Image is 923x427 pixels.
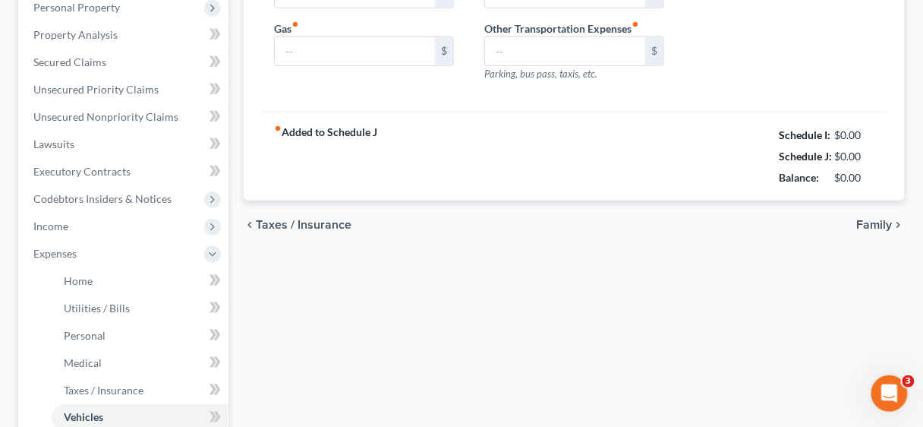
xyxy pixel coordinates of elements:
strong: Added to Schedule J [274,125,377,188]
a: Executory Contracts [21,158,228,185]
span: Property Analysis [33,28,118,41]
span: Medical [64,356,102,369]
i: fiber_manual_record [291,21,299,28]
span: Taxes / Insurance [64,384,143,397]
i: chevron_right [893,219,905,231]
button: chevron_left Taxes / Insurance [244,219,351,231]
span: Personal Property [33,1,120,14]
strong: Schedule I: [780,128,831,141]
label: Other Transportation Expenses [484,21,639,36]
input: -- [485,37,645,66]
span: Home [64,274,93,287]
span: Codebtors Insiders & Notices [33,192,172,205]
span: Unsecured Nonpriority Claims [33,110,178,123]
div: $0.00 [835,170,875,185]
span: Family [857,219,893,231]
a: Medical [52,350,228,377]
div: $ [435,37,453,66]
span: Vehicles [64,411,103,424]
a: Lawsuits [21,131,228,158]
a: Unsecured Priority Claims [21,76,228,103]
a: Unsecured Nonpriority Claims [21,103,228,131]
a: Property Analysis [21,21,228,49]
span: Taxes / Insurance [256,219,351,231]
span: Unsecured Priority Claims [33,83,159,96]
span: 3 [903,375,915,387]
span: Utilities / Bills [64,302,130,315]
button: Family chevron_right [857,219,905,231]
i: fiber_manual_record [274,125,282,132]
span: Lawsuits [33,138,74,150]
i: fiber_manual_record [632,21,639,28]
a: Taxes / Insurance [52,377,228,404]
a: Utilities / Bills [52,295,228,322]
a: Personal [52,322,228,350]
span: Income [33,220,68,232]
i: chevron_left [244,219,256,231]
label: Gas [274,21,299,36]
strong: Balance: [780,171,820,184]
div: $0.00 [835,128,875,143]
span: Secured Claims [33,55,106,68]
input: -- [275,37,435,66]
a: Secured Claims [21,49,228,76]
div: $ [645,37,663,66]
iframe: Intercom live chat [871,375,908,412]
span: Parking, bus pass, taxis, etc. [484,68,597,80]
strong: Schedule J: [780,150,833,163]
span: Executory Contracts [33,165,131,178]
div: $0.00 [835,149,875,164]
span: Expenses [33,247,77,260]
span: Personal [64,329,106,342]
a: Home [52,267,228,295]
